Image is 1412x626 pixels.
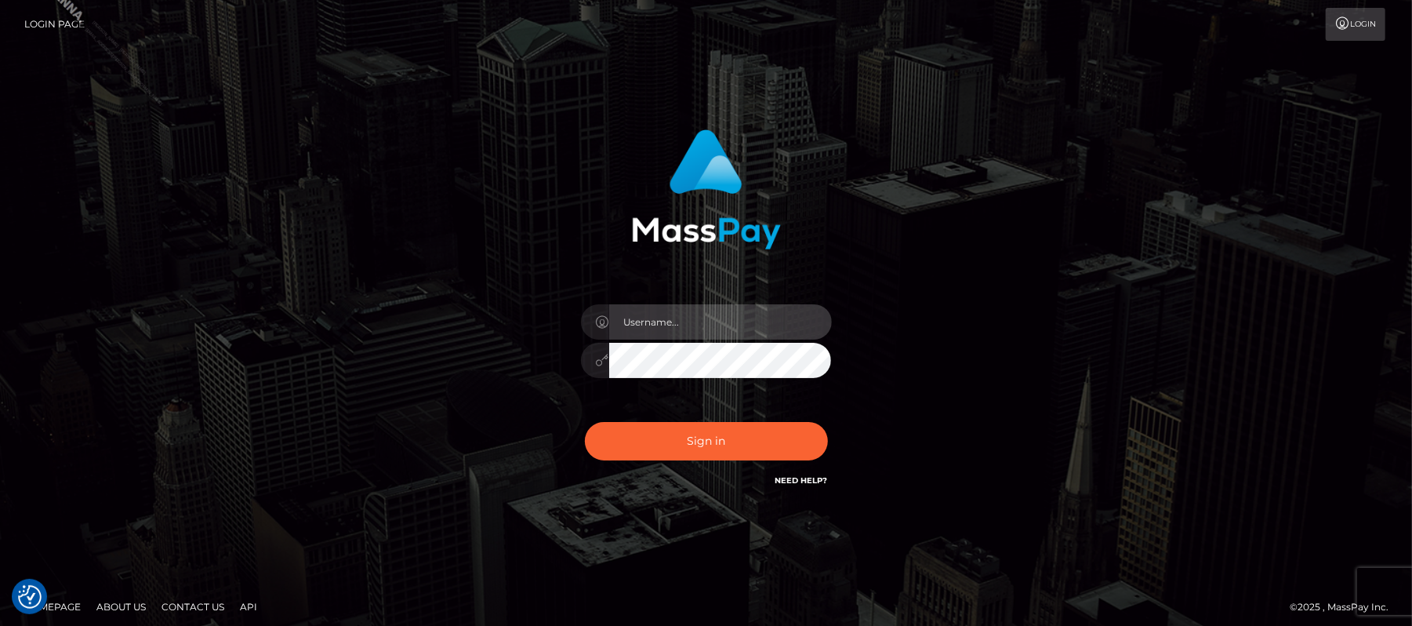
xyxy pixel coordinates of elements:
div: © 2025 , MassPay Inc. [1290,599,1400,616]
a: Contact Us [155,595,230,619]
a: Login [1326,8,1385,41]
input: Username... [609,304,832,340]
a: Homepage [17,595,87,619]
a: Login Page [24,8,85,41]
a: Need Help? [775,475,828,486]
a: About Us [90,595,152,619]
button: Consent Preferences [18,585,42,609]
img: MassPay Login [632,129,781,249]
img: Revisit consent button [18,585,42,609]
a: API [234,595,263,619]
button: Sign in [585,422,828,460]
